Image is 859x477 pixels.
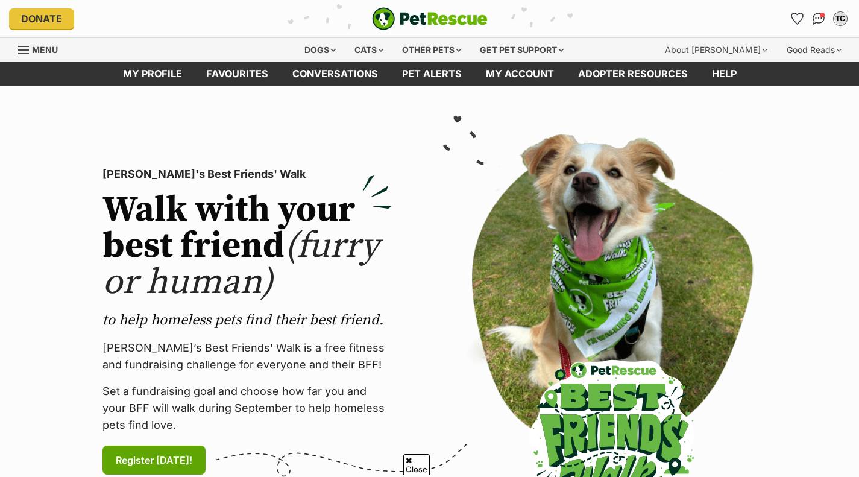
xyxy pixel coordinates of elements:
[194,62,280,86] a: Favourites
[813,13,825,25] img: chat-41dd97257d64d25036548639549fe6c8038ab92f7586957e7f3b1b290dea8141.svg
[280,62,390,86] a: conversations
[102,166,392,183] p: [PERSON_NAME]'s Best Friends' Walk
[102,224,379,305] span: (furry or human)
[111,62,194,86] a: My profile
[787,9,850,28] ul: Account quick links
[474,62,566,86] a: My account
[372,7,488,30] a: PetRescue
[102,383,392,434] p: Set a fundraising goal and choose how far you and your BFF will walk during September to help hom...
[471,38,572,62] div: Get pet support
[834,13,846,25] div: TC
[296,38,344,62] div: Dogs
[831,9,850,28] button: My account
[390,62,474,86] a: Pet alerts
[394,38,470,62] div: Other pets
[809,9,828,28] a: Conversations
[102,192,392,301] h2: Walk with your best friend
[102,446,206,475] a: Register [DATE]!
[656,38,776,62] div: About [PERSON_NAME]
[116,453,192,467] span: Register [DATE]!
[403,454,430,475] span: Close
[346,38,392,62] div: Cats
[778,38,850,62] div: Good Reads
[32,45,58,55] span: Menu
[787,9,807,28] a: Favourites
[9,8,74,29] a: Donate
[372,7,488,30] img: logo-e224e6f780fb5917bec1dbf3a21bbac754714ae5b6737aabdf751b685950b380.svg
[566,62,700,86] a: Adopter resources
[700,62,749,86] a: Help
[102,340,392,373] p: [PERSON_NAME]’s Best Friends' Walk is a free fitness and fundraising challenge for everyone and t...
[102,311,392,330] p: to help homeless pets find their best friend.
[18,38,66,60] a: Menu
